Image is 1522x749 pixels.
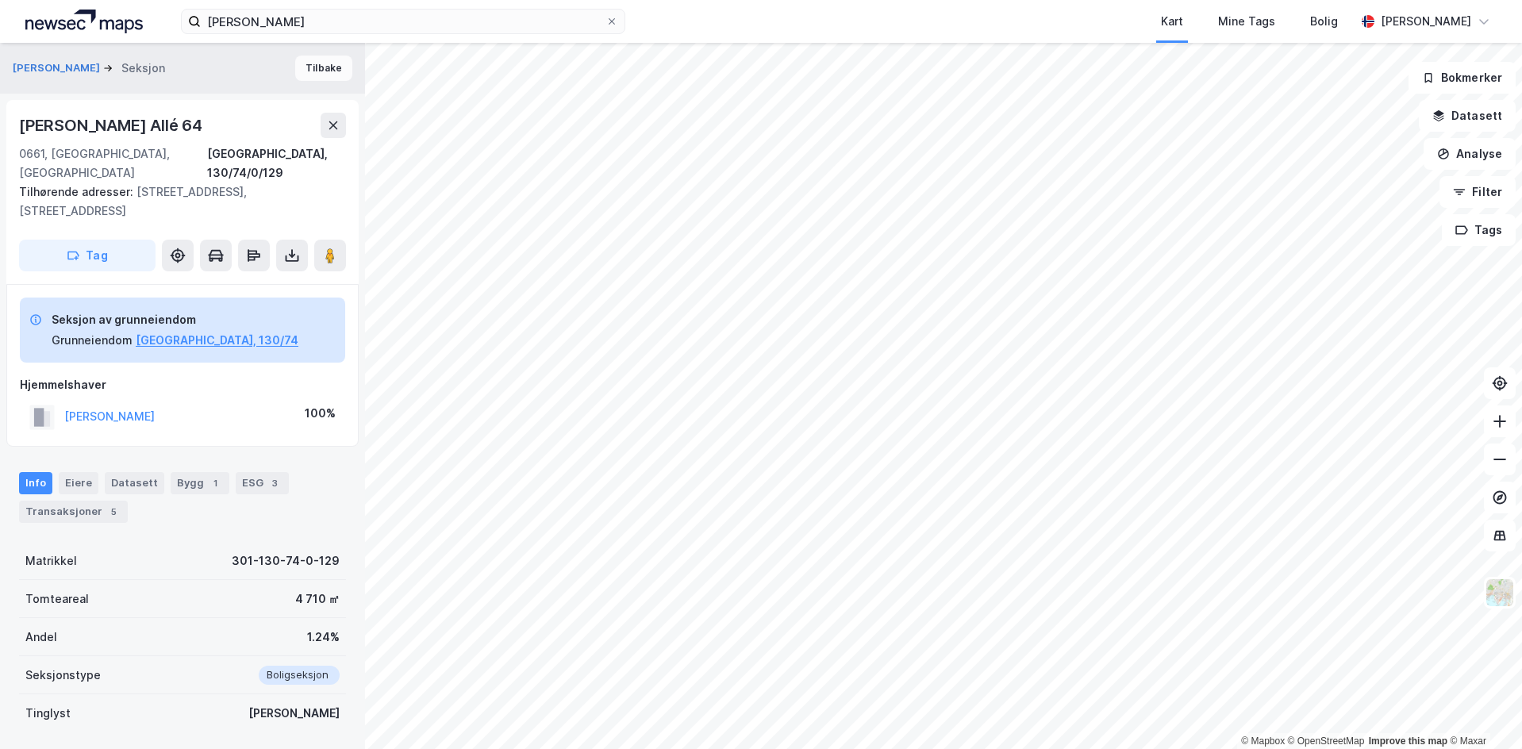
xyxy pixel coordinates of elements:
button: Filter [1439,176,1516,208]
button: Tag [19,240,156,271]
div: Seksjon av grunneiendom [52,310,298,329]
button: Tags [1442,214,1516,246]
a: Mapbox [1241,736,1285,747]
div: [PERSON_NAME] [248,704,340,723]
button: [PERSON_NAME] [13,60,103,76]
div: ESG [236,472,289,494]
div: Grunneiendom [52,331,133,350]
iframe: Chat Widget [1443,673,1522,749]
div: Kart [1161,12,1183,31]
div: Seksjon [121,59,165,78]
a: OpenStreetMap [1288,736,1365,747]
span: Tilhørende adresser: [19,185,136,198]
button: Tilbake [295,56,352,81]
button: [GEOGRAPHIC_DATA], 130/74 [136,331,298,350]
div: 1.24% [307,628,340,647]
img: Z [1485,578,1515,608]
button: Datasett [1419,100,1516,132]
div: 301-130-74-0-129 [232,551,340,570]
div: 100% [305,404,336,423]
div: Eiere [59,472,98,494]
div: Seksjonstype [25,666,101,685]
div: Tinglyst [25,704,71,723]
img: logo.a4113a55bc3d86da70a041830d287a7e.svg [25,10,143,33]
div: Bygg [171,472,229,494]
div: 0661, [GEOGRAPHIC_DATA], [GEOGRAPHIC_DATA] [19,144,207,182]
div: Matrikkel [25,551,77,570]
div: 4 710 ㎡ [295,590,340,609]
div: [PERSON_NAME] [1381,12,1471,31]
div: Mine Tags [1218,12,1275,31]
input: Søk på adresse, matrikkel, gårdeiere, leietakere eller personer [201,10,605,33]
div: Andel [25,628,57,647]
div: [PERSON_NAME] Allé 64 [19,113,206,138]
div: [GEOGRAPHIC_DATA], 130/74/0/129 [207,144,346,182]
a: Improve this map [1369,736,1447,747]
div: Info [19,472,52,494]
div: Transaksjoner [19,501,128,523]
div: [STREET_ADDRESS], [STREET_ADDRESS] [19,182,333,221]
div: Bolig [1310,12,1338,31]
div: Hjemmelshaver [20,375,345,394]
div: Tomteareal [25,590,89,609]
div: 3 [267,475,282,491]
div: Datasett [105,472,164,494]
button: Analyse [1424,138,1516,170]
div: 5 [106,504,121,520]
div: 1 [207,475,223,491]
button: Bokmerker [1409,62,1516,94]
div: Kontrollprogram for chat [1443,673,1522,749]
